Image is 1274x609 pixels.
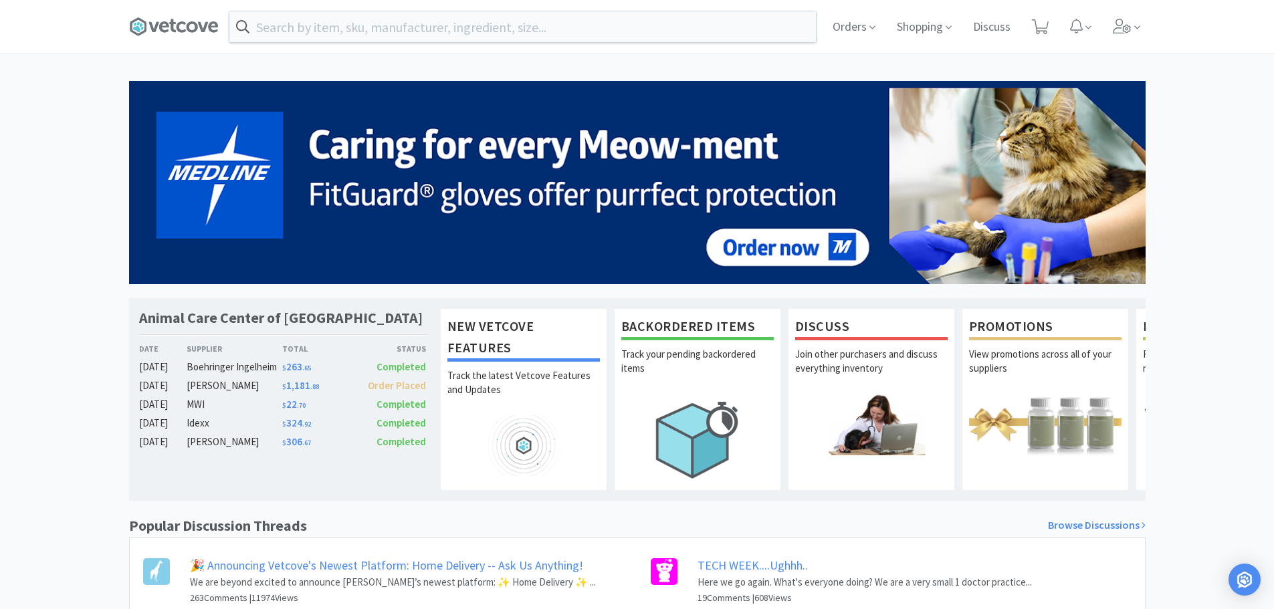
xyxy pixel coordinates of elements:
[139,342,187,355] div: Date
[187,342,282,355] div: Supplier
[302,364,311,372] span: . 65
[297,401,306,410] span: . 70
[187,378,282,394] div: [PERSON_NAME]
[282,398,306,410] span: 22
[139,359,427,375] a: [DATE]Boehringer Ingelheim$263.65Completed
[187,434,282,450] div: [PERSON_NAME]
[621,316,774,340] h1: Backordered Items
[377,435,426,448] span: Completed
[368,379,426,392] span: Order Placed
[139,308,423,328] h1: Animal Care Center of [GEOGRAPHIC_DATA]
[139,434,187,450] div: [DATE]
[621,347,774,394] p: Track your pending backordered items
[1048,517,1146,534] a: Browse Discussions
[190,574,596,590] p: We are beyond excited to announce [PERSON_NAME]’s newest platform: ✨ Home Delivery ✨ ...
[282,364,286,372] span: $
[282,401,286,410] span: $
[282,435,311,448] span: 306
[282,379,319,392] span: 1,181
[377,398,426,410] span: Completed
[698,574,1032,590] p: Here we go again. What's everyone doing? We are a very small 1 doctor practice...
[788,308,955,490] a: DiscussJoin other purchasers and discuss everything inventory
[310,382,319,391] span: . 88
[282,360,311,373] span: 263
[139,359,187,375] div: [DATE]
[795,316,948,340] h1: Discuss
[282,382,286,391] span: $
[302,439,311,447] span: . 67
[969,394,1122,455] img: hero_promotions.png
[795,394,948,455] img: hero_discuss.png
[447,368,600,415] p: Track the latest Vetcove Features and Updates
[139,378,187,394] div: [DATE]
[377,360,426,373] span: Completed
[440,308,607,490] a: New Vetcove FeaturesTrack the latest Vetcove Features and Updates
[129,81,1146,284] img: 5b85490d2c9a43ef9873369d65f5cc4c_481.png
[190,590,596,605] h6: 263 Comments | 11974 Views
[969,316,1122,340] h1: Promotions
[447,415,600,476] img: hero_feature_roadmap.png
[139,415,427,431] a: [DATE]Idexx$324.92Completed
[187,359,282,375] div: Boehringer Ingelheim
[187,415,282,431] div: Idexx
[139,378,427,394] a: [DATE][PERSON_NAME]$1,181.88Order Placed
[229,11,816,42] input: Search by item, sku, manufacturer, ingredient, size...
[962,308,1129,490] a: PromotionsView promotions across all of your suppliers
[969,347,1122,394] p: View promotions across all of your suppliers
[377,416,426,429] span: Completed
[282,439,286,447] span: $
[968,21,1016,33] a: Discuss
[139,396,427,412] a: [DATE]MWI$22.70Completed
[614,308,781,490] a: Backordered ItemsTrack your pending backordered items
[139,415,187,431] div: [DATE]
[282,342,354,355] div: Total
[1229,564,1261,596] div: Open Intercom Messenger
[447,316,600,362] h1: New Vetcove Features
[282,420,286,429] span: $
[282,416,311,429] span: 324
[129,514,307,537] h1: Popular Discussion Threads
[139,434,427,450] a: [DATE][PERSON_NAME]$306.67Completed
[621,394,774,485] img: hero_backorders.png
[190,558,583,573] a: 🎉 Announcing Vetcove's Newest Platform: Home Delivery -- Ask Us Anything!
[302,420,311,429] span: . 92
[139,396,187,412] div: [DATE]
[698,590,1032,605] h6: 19 Comments | 608 Views
[354,342,427,355] div: Status
[698,558,808,573] a: TECH WEEK....Ughhh..
[795,347,948,394] p: Join other purchasers and discuss everything inventory
[187,396,282,412] div: MWI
